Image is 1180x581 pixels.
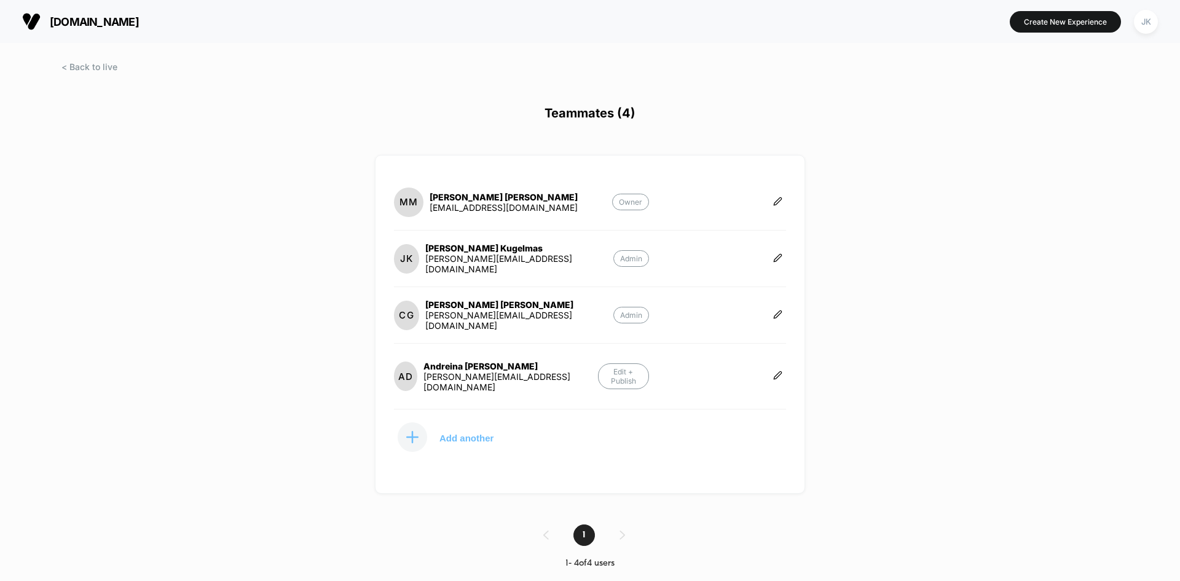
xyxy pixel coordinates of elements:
div: [PERSON_NAME] Kugelmas [425,243,613,253]
p: Owner [612,194,649,210]
img: Visually logo [22,12,41,31]
span: [DOMAIN_NAME] [50,15,139,28]
button: [DOMAIN_NAME] [18,12,143,31]
p: AD [398,371,413,382]
button: Add another [394,422,517,453]
div: JK [1134,10,1158,34]
p: JK [400,253,413,264]
div: [PERSON_NAME][EMAIL_ADDRESS][DOMAIN_NAME] [425,310,613,331]
div: Andreina [PERSON_NAME] [423,361,598,371]
span: 1 [573,524,595,546]
div: [PERSON_NAME][EMAIL_ADDRESS][DOMAIN_NAME] [423,371,598,392]
div: [PERSON_NAME] [PERSON_NAME] [430,192,578,202]
p: Edit + Publish [598,363,649,389]
p: MM [399,196,418,208]
p: CG [399,309,414,321]
p: Admin [613,307,649,323]
button: JK [1130,9,1162,34]
button: Create New Experience [1010,11,1121,33]
p: Add another [439,435,494,441]
div: [PERSON_NAME][EMAIL_ADDRESS][DOMAIN_NAME] [425,253,613,274]
p: Admin [613,250,649,267]
div: [PERSON_NAME] [PERSON_NAME] [425,299,613,310]
div: [EMAIL_ADDRESS][DOMAIN_NAME] [430,202,578,213]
